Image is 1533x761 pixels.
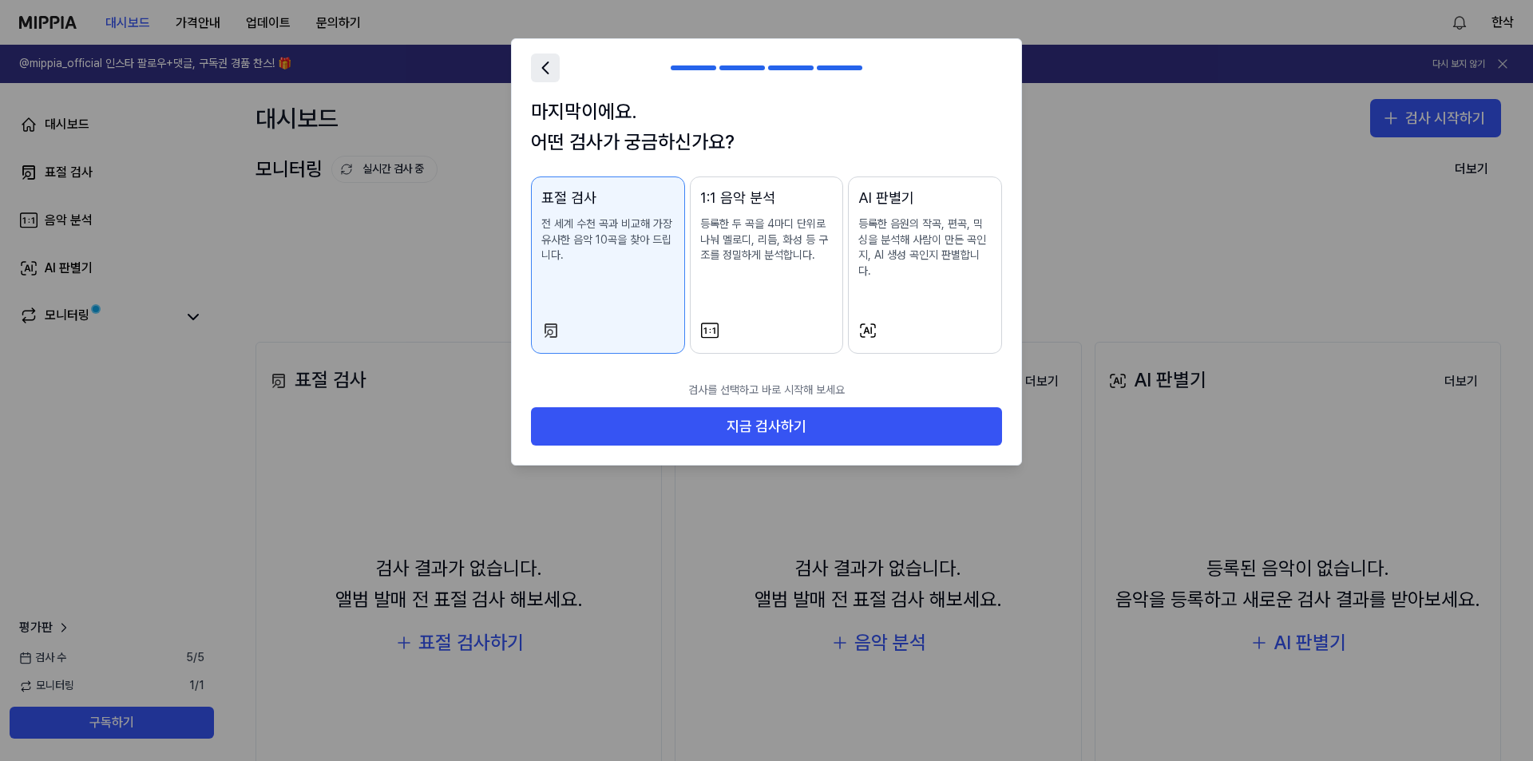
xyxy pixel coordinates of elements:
[858,187,992,210] div: AI 판별기
[690,176,844,353] button: 1:1 음악 분석등록한 두 곡을 4마디 단위로 나눠 멜로디, 리듬, 화성 등 구조를 정밀하게 분석합니다.
[700,187,834,210] div: 1:1 음악 분석
[531,373,1002,408] p: 검사를 선택하고 바로 시작해 보세요
[531,176,685,353] button: 표절 검사전 세계 수천 곡과 비교해 가장 유사한 음악 10곡을 찾아 드립니다.
[541,187,675,210] div: 표절 검사
[858,216,992,279] p: 등록한 음원의 작곡, 편곡, 믹싱을 분석해 사람이 만든 곡인지, AI 생성 곡인지 판별합니다.
[700,216,834,264] p: 등록한 두 곡을 4마디 단위로 나눠 멜로디, 리듬, 화성 등 구조를 정밀하게 분석합니다.
[531,97,1002,158] h1: 마지막이에요. 어떤 검사가 궁금하신가요?
[531,407,1002,446] button: 지금 검사하기
[848,176,1002,353] button: AI 판별기등록한 음원의 작곡, 편곡, 믹싱을 분석해 사람이 만든 곡인지, AI 생성 곡인지 판별합니다.
[541,216,675,264] p: 전 세계 수천 곡과 비교해 가장 유사한 음악 10곡을 찾아 드립니다.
